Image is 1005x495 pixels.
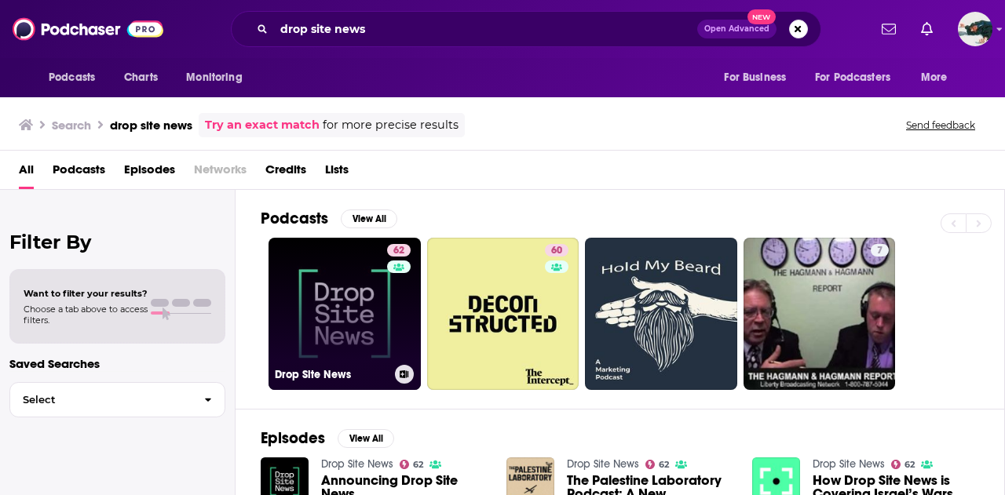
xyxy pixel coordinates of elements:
[958,12,992,46] span: Logged in as fsg.publicity
[875,16,902,42] a: Show notifications dropdown
[261,209,328,228] h2: Podcasts
[186,67,242,89] span: Monitoring
[205,116,320,134] a: Try an exact match
[567,457,639,471] a: Drop Site News
[545,244,568,257] a: 60
[323,116,459,134] span: for more precise results
[393,243,404,259] span: 62
[53,157,105,189] a: Podcasts
[341,209,397,228] button: View All
[645,460,670,469] a: 62
[10,395,192,405] span: Select
[114,63,167,93] a: Charts
[915,16,939,42] a: Show notifications dropdown
[744,238,896,390] a: 7
[338,429,394,448] button: View All
[194,157,247,189] span: Networks
[325,157,349,189] a: Lists
[38,63,115,93] button: open menu
[124,157,175,189] a: Episodes
[265,157,306,189] a: Credits
[871,244,889,257] a: 7
[921,67,948,89] span: More
[19,157,34,189] a: All
[877,243,883,259] span: 7
[413,461,423,468] span: 62
[747,9,776,24] span: New
[269,238,421,390] a: 62Drop Site News
[275,368,389,381] h3: Drop Site News
[231,11,821,47] div: Search podcasts, credits, & more...
[958,12,992,46] img: User Profile
[13,14,163,44] img: Podchaser - Follow, Share and Rate Podcasts
[659,461,669,468] span: 62
[261,428,394,448] a: EpisodesView All
[713,63,806,93] button: open menu
[697,20,777,38] button: Open AdvancedNew
[551,243,562,259] span: 60
[261,428,325,448] h2: Episodes
[400,460,424,469] a: 62
[815,67,890,89] span: For Podcasters
[321,457,393,471] a: Drop Site News
[9,356,225,371] p: Saved Searches
[24,304,148,326] span: Choose a tab above to access filters.
[124,67,158,89] span: Charts
[9,231,225,253] h2: Filter By
[24,288,148,299] span: Want to filter your results?
[891,460,915,469] a: 62
[175,63,262,93] button: open menu
[805,63,913,93] button: open menu
[704,25,769,33] span: Open Advanced
[387,244,411,257] a: 62
[261,209,397,228] a: PodcastsView All
[904,461,915,468] span: 62
[110,118,192,133] h3: drop site news
[9,382,225,417] button: Select
[52,118,91,133] h3: Search
[49,67,95,89] span: Podcasts
[958,12,992,46] button: Show profile menu
[813,457,885,471] a: Drop Site News
[724,67,786,89] span: For Business
[901,118,980,132] button: Send feedback
[427,238,579,390] a: 60
[274,16,697,42] input: Search podcasts, credits, & more...
[910,63,967,93] button: open menu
